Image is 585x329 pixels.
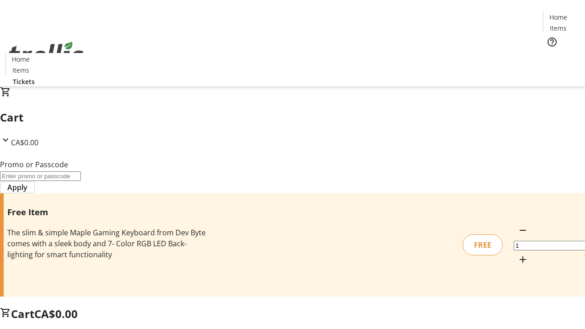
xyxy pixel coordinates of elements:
span: CA$0.00 [11,138,38,148]
span: CA$0.00 [34,306,78,321]
button: Increment by one [514,250,532,269]
button: Decrement by one [514,221,532,239]
span: Items [12,65,29,75]
span: Home [549,12,567,22]
div: FREE [463,234,503,255]
a: Items [6,65,35,75]
span: Home [12,54,30,64]
span: Tickets [550,53,572,63]
a: Home [543,12,573,22]
h3: Free Item [7,206,207,218]
img: Orient E2E Organization oLZarfd70T's Logo [5,32,87,77]
span: Tickets [13,77,35,86]
a: Tickets [5,77,42,86]
span: Apply [7,182,27,193]
div: The slim & simple Maple Gaming Keyboard from Dev Byte comes with a sleek body and 7- Color RGB LE... [7,227,207,260]
span: Items [550,23,567,33]
button: Help [543,33,561,51]
a: Home [6,54,35,64]
a: Items [543,23,573,33]
a: Tickets [543,53,580,63]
